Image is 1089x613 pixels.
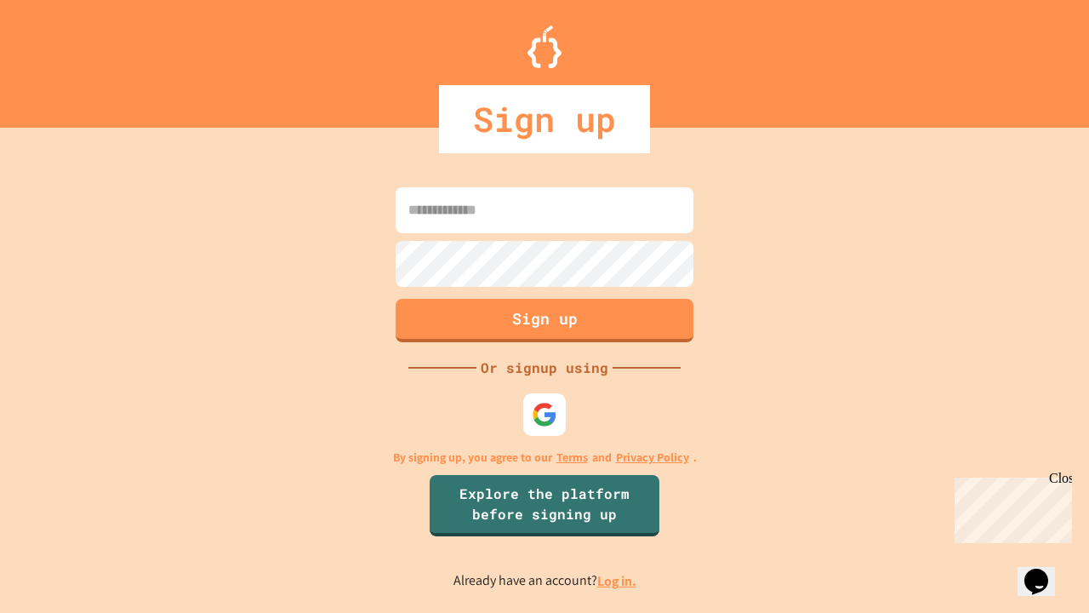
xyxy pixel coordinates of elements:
[532,402,557,427] img: google-icon.svg
[1018,545,1072,596] iframe: chat widget
[393,449,697,467] p: By signing up, you agree to our and .
[948,471,1072,543] iframe: chat widget
[396,299,693,342] button: Sign up
[439,85,650,153] div: Sign up
[453,570,636,592] p: Already have an account?
[476,358,613,378] div: Or signup using
[7,7,117,108] div: Chat with us now!Close
[527,26,562,68] img: Logo.svg
[430,475,659,536] a: Explore the platform before signing up
[556,449,588,467] a: Terms
[616,449,689,467] a: Privacy Policy
[597,572,636,590] a: Log in.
